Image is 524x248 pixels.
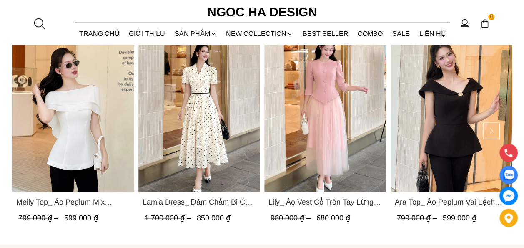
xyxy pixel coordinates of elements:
a: Product image - Meily Top_ Áo Peplum Mix Choàng Vai Vải Tơ Màu Trắng A1086 [12,29,134,192]
a: messenger [499,187,518,205]
span: 599.000 ₫ [64,214,98,222]
a: Link to Meily Top_ Áo Peplum Mix Choàng Vai Vải Tơ Màu Trắng A1086 [16,196,130,208]
a: TRANG CHỦ [75,23,125,45]
a: SALE [388,23,415,45]
span: 850.000 ₫ [196,214,230,222]
img: img-CART-ICON-ksit0nf1 [480,19,489,28]
span: 799.000 ₫ [18,214,60,222]
a: Combo [353,23,388,45]
a: Link to Ara Top_ Áo Peplum Vai Lệch Đính Cúc Màu Đen A1084 [394,196,508,208]
a: Link to Lamia Dress_ Đầm Chấm Bi Cổ Vest Màu Kem D1003 [142,196,256,208]
a: Ngoc Ha Design [200,2,325,22]
a: BEST SELLER [298,23,354,45]
span: 680.000 ₫ [316,214,350,222]
a: Link to Lily_ Áo Vest Cổ Tròn Tay Lừng Mix Chân Váy Lưới Màu Hồng A1082+CV140 [268,196,382,208]
span: 1.700.000 ₫ [144,214,193,222]
span: Meily Top_ Áo Peplum Mix Choàng Vai Vải Tơ Màu Trắng A1086 [16,196,130,208]
a: LIÊN HỆ [414,23,450,45]
a: Product image - Lamia Dress_ Đầm Chấm Bi Cổ Vest Màu Kem D1003 [138,29,260,192]
span: Lamia Dress_ Đầm Chấm Bi Cổ Vest Màu Kem D1003 [142,196,256,208]
a: GIỚI THIỆU [124,23,170,45]
span: 0 [488,14,495,20]
a: Display image [499,166,518,184]
span: Lily_ Áo Vest Cổ Tròn Tay Lừng Mix Chân Váy Lưới Màu Hồng A1082+CV140 [268,196,382,208]
div: SẢN PHẨM [170,23,222,45]
span: 980.000 ₫ [271,214,313,222]
a: Product image - Lily_ Áo Vest Cổ Tròn Tay Lừng Mix Chân Váy Lưới Màu Hồng A1082+CV140 [264,29,386,192]
a: Product image - Ara Top_ Áo Peplum Vai Lệch Đính Cúc Màu Đen A1084 [390,29,512,192]
span: Ara Top_ Áo Peplum Vai Lệch Đính Cúc Màu Đen A1084 [394,196,508,208]
img: Display image [503,170,514,180]
span: 599.000 ₫ [442,214,476,222]
a: NEW COLLECTION [221,23,298,45]
span: 799.000 ₫ [396,214,439,222]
